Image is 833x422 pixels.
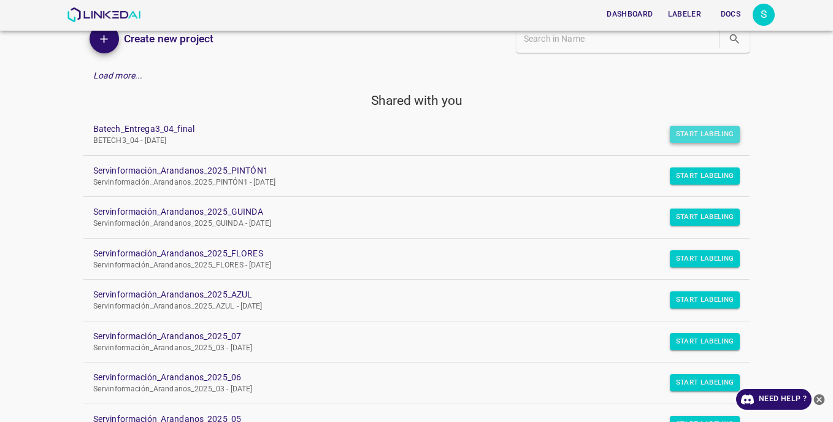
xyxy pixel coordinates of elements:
[663,4,706,25] button: Labeler
[812,389,827,410] button: close-help
[93,205,720,218] a: Servinformación_Arandanos_2025_GUINDA
[524,30,716,48] input: Search in Name
[67,7,141,22] img: LinkedAI
[93,330,720,343] a: Servinformación_Arandanos_2025_07
[93,301,720,312] p: Servinformación_Arandanos_2025_AZUL - [DATE]
[670,291,740,309] button: Start Labeling
[708,2,753,27] a: Docs
[93,71,143,80] em: Load more...
[90,24,119,53] button: Add
[83,64,750,87] div: Load more...
[93,343,720,354] p: Servinformación_Arandanos_2025_03 - [DATE]
[93,123,720,136] a: Batech_Entrega3_04_final
[93,164,720,177] a: Servinformación_Arandanos_2025_PINTÓN1
[83,92,750,109] h5: Shared with you
[93,177,720,188] p: Servinformación_Arandanos_2025_PINTÓN1 - [DATE]
[753,4,775,26] button: Open settings
[93,247,720,260] a: Servinformación_Arandanos_2025_FLORES
[602,4,658,25] button: Dashboard
[124,30,213,47] h6: Create new project
[711,4,750,25] button: Docs
[93,371,720,384] a: Servinformación_Arandanos_2025_06
[753,4,775,26] div: S
[670,126,740,143] button: Start Labeling
[93,260,720,271] p: Servinformación_Arandanos_2025_FLORES - [DATE]
[670,333,740,350] button: Start Labeling
[670,209,740,226] button: Start Labeling
[670,374,740,391] button: Start Labeling
[93,384,720,395] p: Servinformación_Arandanos_2025_03 - [DATE]
[93,218,720,229] p: Servinformación_Arandanos_2025_GUINDA - [DATE]
[722,26,747,52] button: search
[670,167,740,185] button: Start Labeling
[736,389,812,410] a: Need Help ?
[670,250,740,267] button: Start Labeling
[661,2,708,27] a: Labeler
[599,2,660,27] a: Dashboard
[119,30,213,47] a: Create new project
[93,288,720,301] a: Servinformación_Arandanos_2025_AZUL
[93,136,720,147] p: BETECH3_04 - [DATE]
